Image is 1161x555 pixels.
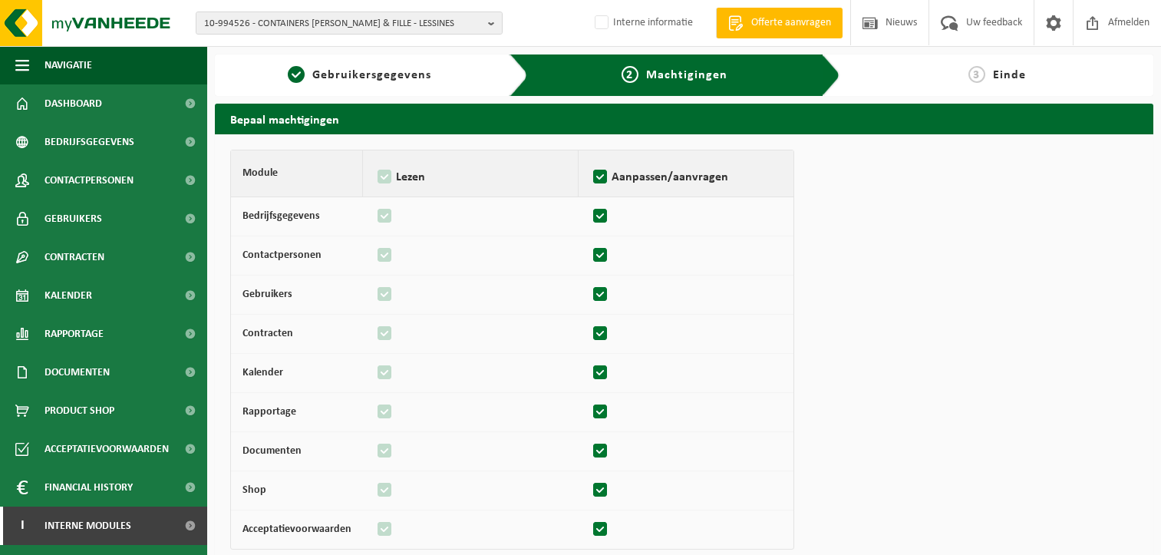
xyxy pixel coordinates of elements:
[45,84,102,123] span: Dashboard
[242,249,322,261] strong: Contactpersonen
[242,367,283,378] strong: Kalender
[288,66,305,83] span: 1
[45,276,92,315] span: Kalender
[45,353,110,391] span: Documenten
[592,12,693,35] label: Interne informatie
[968,66,985,83] span: 3
[716,8,843,38] a: Offerte aanvragen
[45,468,133,507] span: Financial History
[312,69,431,81] span: Gebruikersgegevens
[242,406,296,418] strong: Rapportage
[45,238,104,276] span: Contracten
[223,66,497,84] a: 1Gebruikersgegevens
[622,66,638,83] span: 2
[45,46,92,84] span: Navigatie
[204,12,482,35] span: 10-994526 - CONTAINERS [PERSON_NAME] & FILLE - LESSINES
[45,200,102,238] span: Gebruikers
[45,430,169,468] span: Acceptatievoorwaarden
[242,524,351,535] strong: Acceptatievoorwaarden
[747,15,835,31] span: Offerte aanvragen
[590,166,782,189] label: Aanpassen/aanvragen
[242,210,320,222] strong: Bedrijfsgegevens
[374,166,566,189] label: Lezen
[45,391,114,430] span: Product Shop
[45,161,134,200] span: Contactpersonen
[45,507,131,545] span: Interne modules
[242,445,302,457] strong: Documenten
[646,69,727,81] span: Machtigingen
[242,289,292,300] strong: Gebruikers
[231,150,363,197] th: Module
[215,104,1153,134] h2: Bepaal machtigingen
[15,507,29,545] span: I
[196,12,503,35] button: 10-994526 - CONTAINERS [PERSON_NAME] & FILLE - LESSINES
[993,69,1026,81] span: Einde
[242,484,266,496] strong: Shop
[45,123,134,161] span: Bedrijfsgegevens
[242,328,293,339] strong: Contracten
[45,315,104,353] span: Rapportage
